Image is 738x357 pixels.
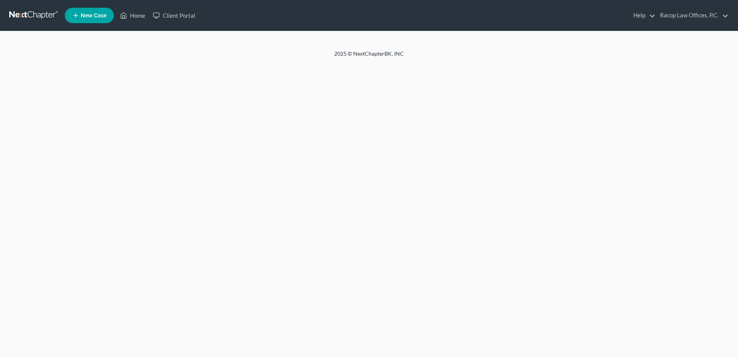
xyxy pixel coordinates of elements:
[630,8,655,22] a: Help
[65,8,114,23] new-legal-case-button: New Case
[149,8,199,22] a: Client Portal
[149,50,589,64] div: 2025 © NextChapterBK, INC
[116,8,149,22] a: Home
[656,8,728,22] a: Racop Law Offices, P.C.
